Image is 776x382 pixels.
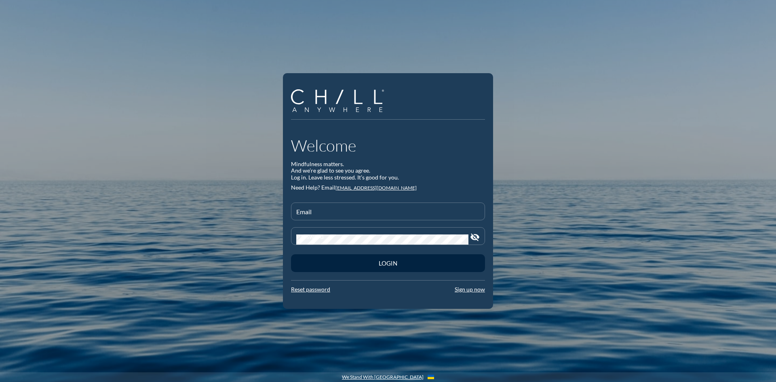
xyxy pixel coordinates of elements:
[428,375,434,379] img: Flag_of_Ukraine.1aeecd60.svg
[291,254,485,272] button: Login
[296,234,468,245] input: Password
[305,260,471,267] div: Login
[455,286,485,293] a: Sign up now
[291,89,384,112] img: Company Logo
[296,210,480,220] input: Email
[470,232,480,242] i: visibility_off
[291,136,485,155] h1: Welcome
[291,286,330,293] a: Reset password
[291,89,390,114] a: Company Logo
[291,161,485,181] div: Mindfulness matters. And we’re glad to see you agree. Log in. Leave less stressed. It’s good for ...
[342,374,424,380] a: We Stand With [GEOGRAPHIC_DATA]
[291,184,335,191] span: Need Help? Email
[335,185,417,191] a: [EMAIL_ADDRESS][DOMAIN_NAME]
